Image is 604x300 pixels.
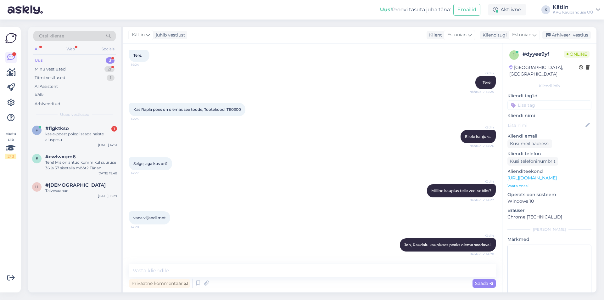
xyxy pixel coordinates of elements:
span: #flgktkso [45,126,69,131]
p: Klienditeekond [507,168,591,175]
b: Uus! [380,7,392,13]
span: Selge, aga kus on? [133,161,168,166]
p: Kliendi telefon [507,150,591,157]
p: Operatsioonisüsteem [507,191,591,198]
p: Vaata edasi ... [507,183,591,189]
div: Küsi telefoninumbrit [507,157,558,166]
input: Lisa nimi [508,122,584,129]
span: 14:28 [131,225,154,229]
div: 21 [104,66,115,72]
div: kas e-poest polegi saada naiste aluspesu [45,131,117,143]
span: Ei ole kahjuks. [465,134,491,139]
span: d [512,53,516,57]
span: Nähtud ✓ 14:28 [469,252,494,257]
span: Tere. [133,53,142,58]
div: Uus [35,57,43,64]
div: [GEOGRAPHIC_DATA], [GEOGRAPHIC_DATA] [509,64,579,77]
span: 14:25 [131,116,154,121]
div: 3 [106,57,115,64]
div: Privaatne kommentaar [129,279,190,288]
span: e [36,156,38,161]
span: 14:27 [131,171,154,175]
div: [DATE] 19:48 [98,171,117,176]
div: [PERSON_NAME] [507,227,591,232]
div: Aktiivne [488,4,526,15]
span: Jah, Raudalu kaupluses peaks olema saadaval. [404,242,491,247]
div: Tiimi vestlused [35,75,65,81]
span: Tere! [483,80,491,85]
div: Arhiveeri vestlus [542,31,591,39]
p: Kliendi tag'id [507,93,591,99]
span: Kätlin [470,179,494,184]
button: Emailid [453,4,480,16]
input: Lisa tag [507,100,591,110]
span: h [35,184,38,189]
div: Socials [100,45,116,53]
span: Estonian [447,31,467,38]
div: [DATE] 15:29 [98,194,117,198]
div: K [541,5,550,14]
p: Märkmed [507,236,591,243]
p: Windows 10 [507,198,591,205]
div: 2 / 3 [5,154,16,159]
span: Online [564,51,590,58]
div: Vaata siia [5,131,16,159]
span: Saada [475,280,493,286]
div: Talvesaapad [45,188,117,194]
div: # dyyee9yf [523,50,564,58]
div: Küsi meiliaadressi [507,139,552,148]
div: Kõik [35,92,44,98]
div: KPG Kaubanduse OÜ [553,10,593,15]
span: Kätlin [470,71,494,76]
div: Proovi tasuta juba täna: [380,6,451,14]
div: 1 [111,126,117,132]
span: Kätlin [470,125,494,130]
span: Nähtud ✓ 14:26 [469,144,494,148]
span: #ewlwxgm6 [45,154,75,160]
p: Kliendi email [507,133,591,139]
span: #hzroamlu [45,182,106,188]
div: Kliendi info [507,83,591,89]
p: Brauser [507,207,591,214]
div: Web [65,45,76,53]
p: Kliendi nimi [507,112,591,119]
span: Kätlin [132,31,145,38]
span: Uued vestlused [60,112,89,117]
span: Nähtud ✓ 14:27 [469,198,494,202]
span: Nähtud ✓ 14:25 [469,89,494,94]
div: Kätlin [553,5,593,10]
a: [URL][DOMAIN_NAME] [507,175,557,181]
div: Arhiveeritud [35,101,60,107]
div: juhib vestlust [153,32,185,38]
span: 14:24 [131,62,154,67]
span: vana viljandi mnt [133,215,166,220]
div: [DATE] 14:31 [98,143,117,147]
div: AI Assistent [35,83,58,90]
span: Milline kauplus teile veel sobiks? [431,188,491,193]
p: Chrome [TECHNICAL_ID] [507,214,591,220]
div: Klient [427,32,442,38]
a: KätlinKPG Kaubanduse OÜ [553,5,600,15]
img: Askly Logo [5,32,17,44]
span: Estonian [512,31,531,38]
span: f [36,128,38,133]
span: Kas Rapla poes on olemas see toode, Tootekood: TE0300 [133,107,241,112]
span: Kätlin [470,233,494,238]
div: 1 [107,75,115,81]
span: Otsi kliente [39,33,64,39]
div: All [33,45,41,53]
div: Tere! Mis on antud kummikul suuruse 36 ja 37 sisetalla mõõt? Tänan [45,160,117,171]
div: Klienditugi [480,32,507,38]
div: Minu vestlused [35,66,66,72]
